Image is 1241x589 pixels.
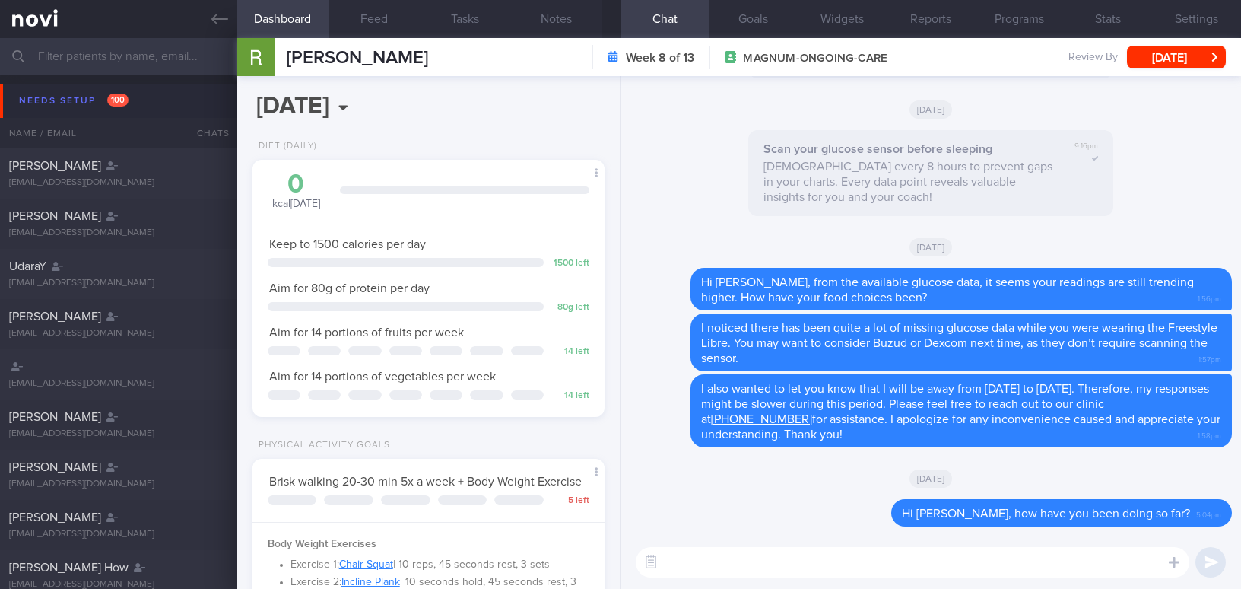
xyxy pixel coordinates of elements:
[1198,290,1221,304] span: 1:56pm
[743,51,887,66] span: MAGNUM-ONGOING-CARE
[9,428,228,440] div: [EMAIL_ADDRESS][DOMAIN_NAME]
[551,258,589,269] div: 1500 left
[339,559,393,570] a: Chair Squat
[1074,142,1098,151] span: 9:16pm
[701,383,1220,441] span: I also wanted to let you know that I will be away from [DATE] to [DATE]. Therefore, my responses ...
[9,461,101,473] span: [PERSON_NAME]
[1068,51,1118,65] span: Review By
[268,171,325,212] div: kcal [DATE]
[269,282,430,294] span: Aim for 80g of protein per day
[551,495,589,507] div: 5 left
[551,390,589,402] div: 14 left
[287,49,428,67] span: [PERSON_NAME]
[711,413,812,425] a: [PHONE_NUMBER]
[9,479,228,490] div: [EMAIL_ADDRESS][DOMAIN_NAME]
[9,562,129,574] span: [PERSON_NAME] How
[1198,351,1221,365] span: 1:57pm
[9,328,228,339] div: [EMAIL_ADDRESS][DOMAIN_NAME]
[9,511,101,524] span: [PERSON_NAME]
[15,91,132,111] div: Needs setup
[341,577,400,587] a: Incline Plank
[269,371,496,383] span: Aim for 14 portions of vegetables per week
[268,171,325,198] div: 0
[1196,506,1221,521] span: 5:04pm
[701,322,1217,365] span: I noticed there has been quite a lot of missing glucose data while you were wearing the Freestyle...
[9,228,228,239] div: [EMAIL_ADDRESS][DOMAIN_NAME]
[269,476,582,488] span: Brisk walking 20-30 min 5x a week + Body Weight Exercise
[9,278,228,289] div: [EMAIL_ADDRESS][DOMAIN_NAME]
[9,310,101,323] span: [PERSON_NAME]
[626,50,694,65] strong: Week 8 of 13
[909,238,953,256] span: [DATE]
[107,94,129,107] span: 100
[1198,427,1221,441] span: 1:58pm
[9,529,228,540] div: [EMAIL_ADDRESS][DOMAIN_NAME]
[252,440,390,451] div: Physical Activity Goals
[1127,46,1226,68] button: [DATE]
[9,160,101,172] span: [PERSON_NAME]
[176,118,237,148] div: Chats
[909,470,953,488] span: [DATE]
[9,177,228,189] div: [EMAIL_ADDRESS][DOMAIN_NAME]
[269,238,426,250] span: Keep to 1500 calories per day
[902,508,1190,520] span: Hi [PERSON_NAME], how have you been doing so far?
[9,210,101,222] span: [PERSON_NAME]
[269,326,464,339] span: Aim for 14 portions of fruits per week
[909,100,953,119] span: [DATE]
[252,141,317,152] div: Diet (Daily)
[551,302,589,314] div: 80 g left
[551,346,589,358] div: 14 left
[9,260,46,272] span: UdaraY
[9,411,101,423] span: [PERSON_NAME]
[9,378,228,390] div: [EMAIL_ADDRESS][DOMAIN_NAME]
[763,159,1052,205] p: [DEMOGRAPHIC_DATA] every 8 hours to prevent gaps in your charts. Every data point reveals valuabl...
[763,143,992,155] strong: Scan your glucose sensor before sleeping
[290,555,589,572] li: Exercise 1: | 10 reps, 45 seconds rest, 3 sets
[268,539,376,549] strong: Body Weight Exercises
[701,276,1194,304] span: Hi [PERSON_NAME], from the available glucose data, it seems your readings are still trending high...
